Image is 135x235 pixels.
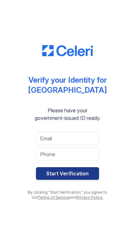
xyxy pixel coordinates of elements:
[42,45,93,56] img: CE_Logo_Blue-a8612792a0a2168367f1c8372b55b34899dd931a85d93a1a3d3e32e68fde9ad4.png
[36,132,99,145] input: Email
[77,195,103,200] a: Privacy Policy.
[23,190,112,200] div: By clicking "Start Verification," you agree to our and
[35,107,101,122] div: Please have your government-issued ID ready.
[38,195,70,200] a: Terms of Service
[28,75,107,95] div: Verify your Identity for [GEOGRAPHIC_DATA]
[36,148,99,161] input: Phone
[36,167,99,180] button: Start Verification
